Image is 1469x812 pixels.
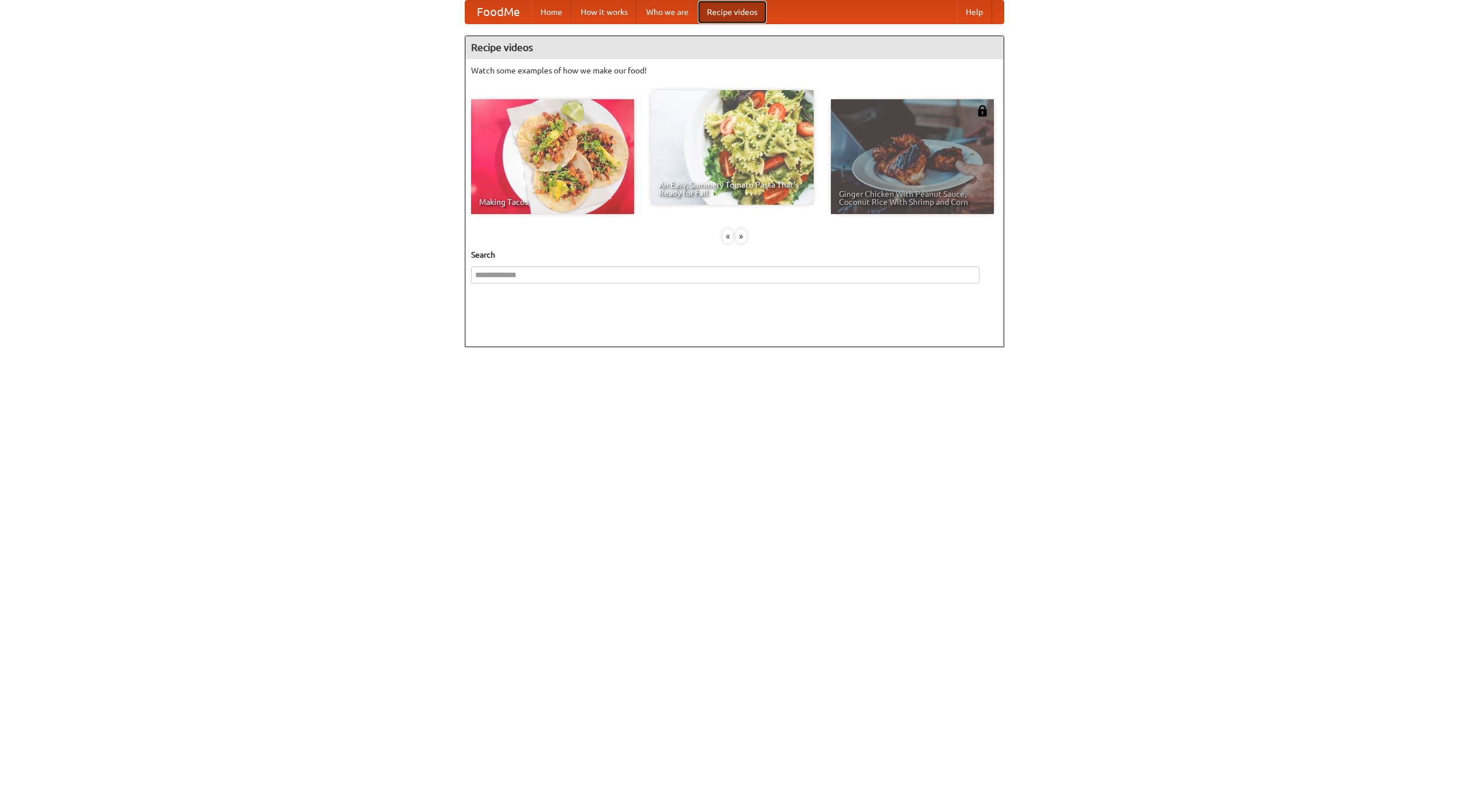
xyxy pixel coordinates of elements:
span: An Easy, Summery Tomato Pasta That's Ready for Fall [659,181,806,197]
p: Watch some examples of how we make our food! [471,65,998,76]
a: An Easy, Summery Tomato Pasta That's Ready for Fall [651,90,814,205]
a: How it works [572,1,637,24]
img: 483408.png [977,105,988,116]
a: Who we are [637,1,698,24]
a: Making Tacos [471,99,634,214]
h5: Search [471,249,998,261]
h4: Recipe videos [465,36,1004,59]
a: FoodMe [465,1,531,24]
div: » [736,229,747,243]
a: Help [957,1,992,24]
a: Recipe videos [698,1,767,24]
span: Making Tacos [479,198,626,206]
a: Home [531,1,572,24]
div: « [722,229,733,243]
